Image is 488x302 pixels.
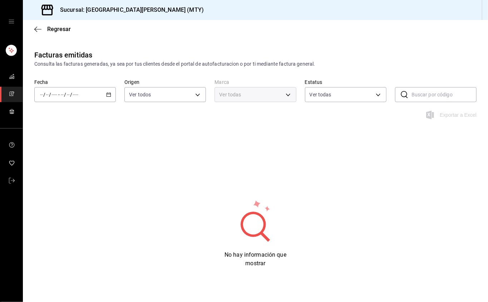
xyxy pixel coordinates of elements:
label: Fecha [34,80,116,85]
span: Ver todas [310,91,331,98]
span: - [58,92,60,97]
div: Consulta las facturas generadas, ya sea por tus clientes desde el portal de autofacturacion o por... [34,60,477,68]
span: Ver todas [219,91,241,98]
span: / [64,92,66,97]
h3: Sucursal: [GEOGRAPHIC_DATA][PERSON_NAME] (MTY) [54,6,204,14]
label: Estatus [305,80,386,85]
span: Regresar [47,26,71,32]
div: Facturas emitidas [34,50,92,60]
input: ---- [51,92,58,97]
input: -- [40,92,43,97]
button: cajón abierto [9,19,14,24]
span: / [49,92,51,97]
input: -- [60,92,64,97]
label: Origen [124,80,206,85]
input: -- [66,92,70,97]
input: Buscar por código [411,87,477,102]
button: Regresar [34,26,71,32]
input: ---- [72,92,79,97]
span: / [70,92,72,97]
span: Ver todos [129,91,151,98]
span: No hay información que mostrar [225,251,286,267]
input: -- [45,92,49,97]
label: Marca [215,80,296,85]
span: / [43,92,45,97]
